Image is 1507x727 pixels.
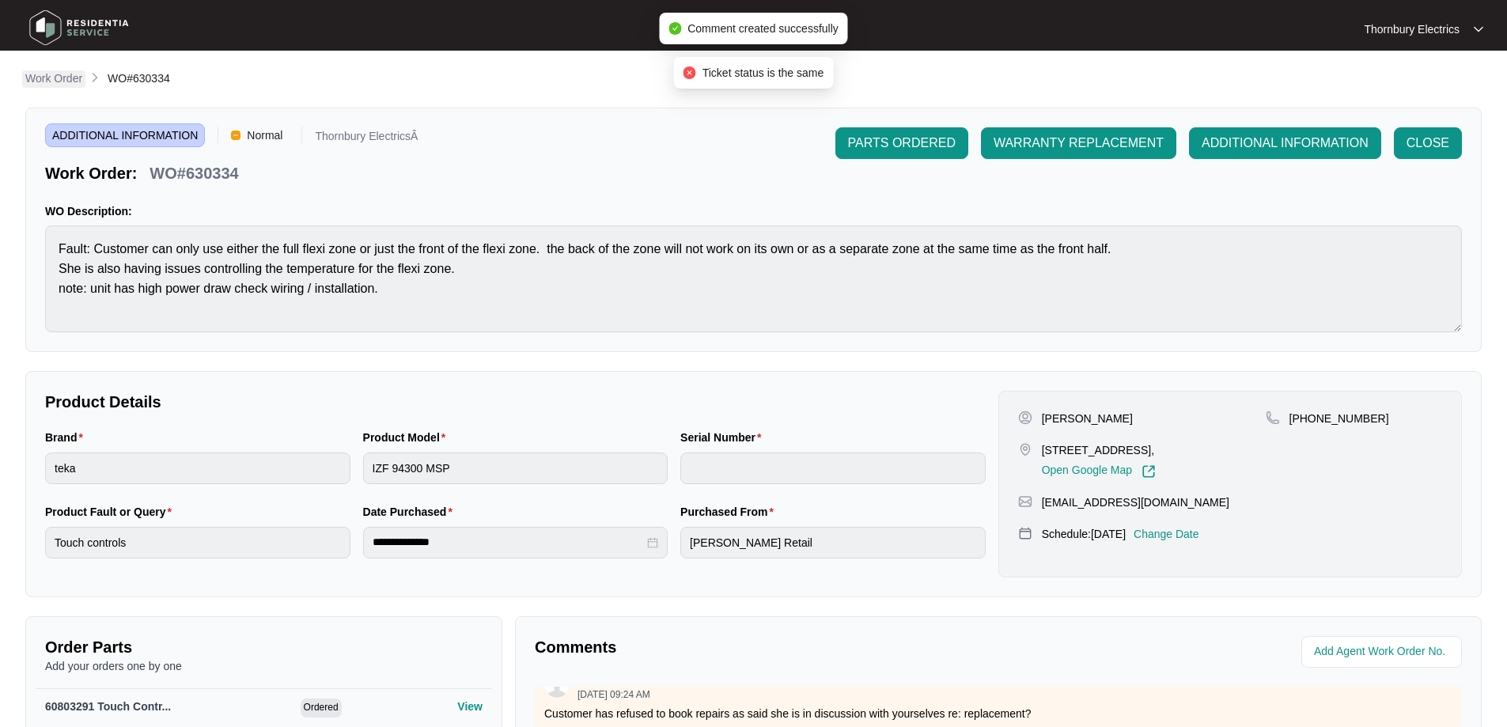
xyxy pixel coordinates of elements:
input: Purchased From [680,527,986,559]
span: WARRANTY REPLACEMENT [994,134,1164,153]
label: Purchased From [680,504,780,520]
span: WO#630334 [108,72,170,85]
p: Schedule: [DATE] [1042,526,1126,542]
p: Product Details [45,391,986,413]
p: WO Description: [45,203,1462,219]
input: Product Fault or Query [45,527,350,559]
p: [PERSON_NAME] [1042,411,1133,426]
p: Thornbury Electrics [1364,21,1460,37]
span: close-circle [683,66,696,79]
p: Work Order [25,70,82,86]
img: map-pin [1018,442,1032,456]
span: PARTS ORDERED [848,134,956,153]
p: Order Parts [45,636,483,658]
p: WO#630334 [150,162,238,184]
textarea: Fault: Customer can only use either the full flexi zone or just the front of the flexi zone. the ... [45,225,1462,332]
img: map-pin [1266,411,1280,425]
p: Add your orders one by one [45,658,483,674]
span: check-circle [668,22,681,35]
img: dropdown arrow [1474,25,1483,33]
input: Serial Number [680,452,986,484]
img: user-pin [1018,411,1032,425]
button: ADDITIONAL INFORMATION [1189,127,1381,159]
label: Brand [45,430,89,445]
span: Ticket status is the same [702,66,824,79]
p: [PHONE_NUMBER] [1289,411,1389,426]
p: Change Date [1134,526,1199,542]
p: Thornbury ElectricsÂ [315,131,418,147]
p: View [457,699,483,714]
p: Customer has refused to book repairs as said she is in discussion with yourselves re: replacement? [544,706,1452,721]
a: Work Order [22,70,85,88]
p: Work Order: [45,162,137,184]
img: map-pin [1018,494,1032,509]
p: [EMAIL_ADDRESS][DOMAIN_NAME] [1042,494,1229,510]
span: CLOSE [1407,134,1449,153]
button: WARRANTY REPLACEMENT [981,127,1176,159]
input: Product Model [363,452,668,484]
input: Add Agent Work Order No. [1314,642,1452,661]
label: Product Model [363,430,452,445]
p: [DATE] 09:24 AM [577,690,650,699]
img: residentia service logo [24,4,134,51]
span: Normal [240,123,289,147]
input: Date Purchased [373,534,645,551]
label: Date Purchased [363,504,459,520]
span: Ordered [301,699,342,718]
img: Link-External [1142,464,1156,479]
span: Comment created successfully [687,22,839,35]
span: ADDITIONAL INFORMATION [1202,134,1369,153]
p: [STREET_ADDRESS], [1042,442,1156,458]
button: PARTS ORDERED [835,127,968,159]
img: Vercel Logo [231,131,240,140]
span: 60803291 Touch Contr... [45,700,171,713]
img: chevron-right [89,71,101,84]
img: map-pin [1018,526,1032,540]
p: Comments [535,636,987,658]
span: ADDITIONAL INFORMATION [45,123,205,147]
label: Product Fault or Query [45,504,178,520]
a: Open Google Map [1042,464,1156,479]
button: CLOSE [1394,127,1462,159]
input: Brand [45,452,350,484]
label: Serial Number [680,430,767,445]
